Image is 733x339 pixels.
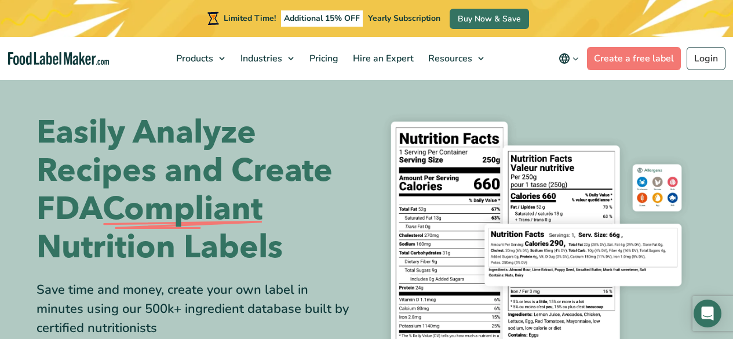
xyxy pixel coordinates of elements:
[237,52,283,65] span: Industries
[587,47,681,70] a: Create a free label
[224,13,276,24] span: Limited Time!
[103,190,262,228] span: Compliant
[306,52,340,65] span: Pricing
[368,13,440,24] span: Yearly Subscription
[450,9,529,29] a: Buy Now & Save
[694,300,721,327] div: Open Intercom Messenger
[421,37,490,80] a: Resources
[37,280,358,338] div: Save time and money, create your own label in minutes using our 500k+ ingredient database built b...
[425,52,473,65] span: Resources
[302,37,343,80] a: Pricing
[169,37,231,80] a: Products
[37,114,358,267] h1: Easily Analyze Recipes and Create FDA Nutrition Labels
[346,37,418,80] a: Hire an Expert
[173,52,214,65] span: Products
[349,52,415,65] span: Hire an Expert
[281,10,363,27] span: Additional 15% OFF
[687,47,725,70] a: Login
[234,37,300,80] a: Industries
